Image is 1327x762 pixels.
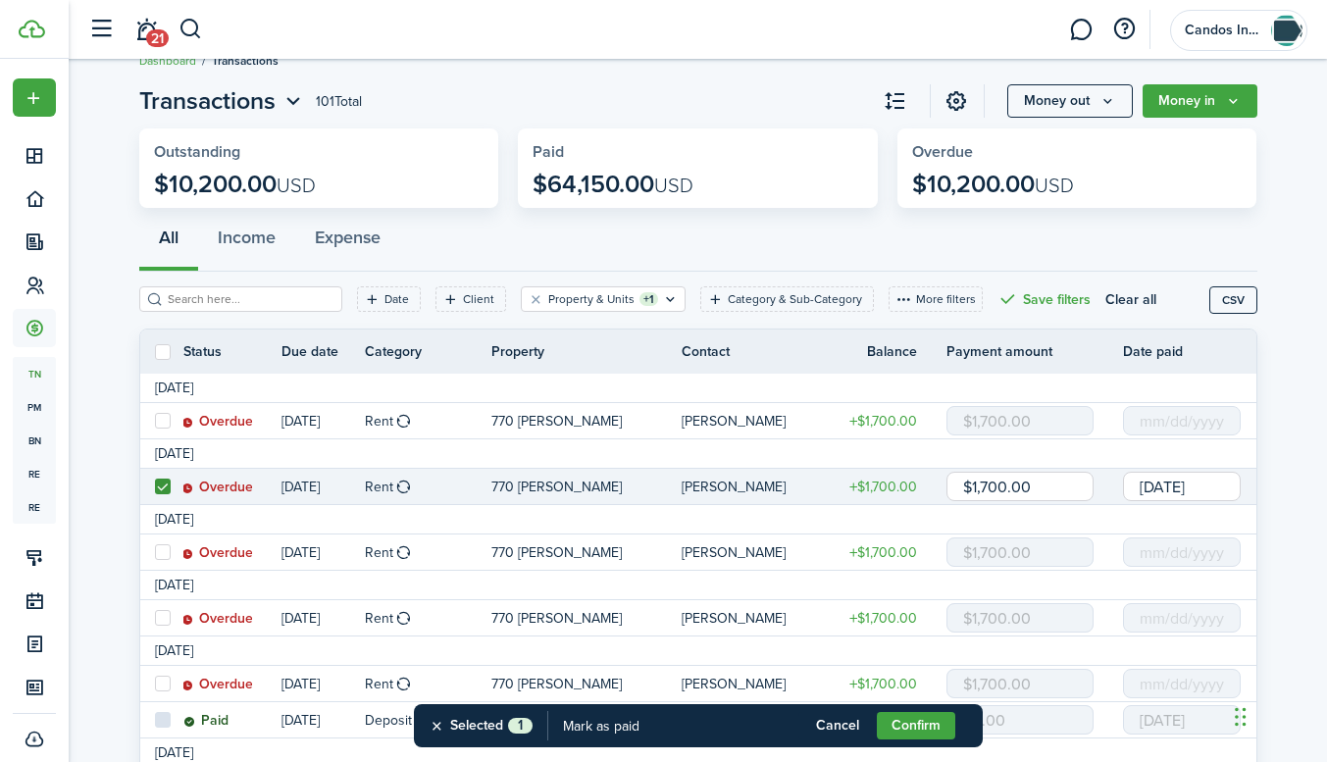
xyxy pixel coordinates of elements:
[365,477,393,497] table-info-title: Rent
[277,171,316,200] span: USD
[912,143,1243,161] widget-stats-title: Overdue
[849,542,917,563] table-amount-title: $1,700.00
[946,472,1094,501] input: 0.00
[281,341,365,362] th: Due date
[728,290,862,308] filter-tag-label: Category & Sub-Category
[877,712,955,739] button: Confirm selected
[183,713,229,729] status: Paid
[829,666,946,701] a: $1,700.00
[183,534,281,570] a: Overdue
[365,534,491,570] a: Rent
[281,710,320,731] p: [DATE]
[281,600,365,635] a: [DATE]
[281,534,365,570] a: [DATE]
[183,611,252,627] status: Overdue
[1123,341,1255,362] th: Date paid
[183,666,281,701] a: Overdue
[365,341,491,362] th: Category
[435,286,506,312] filter-tag: Open filter
[491,477,622,497] p: 770 [PERSON_NAME]
[682,534,830,570] a: [PERSON_NAME]
[682,677,786,692] table-profile-info-text: [PERSON_NAME]
[528,291,544,307] button: Clear filter
[682,414,786,430] table-profile-info-text: [PERSON_NAME]
[491,666,682,701] a: 770 [PERSON_NAME]
[146,29,169,47] span: 21
[19,20,45,38] img: TenantCloud
[139,83,306,119] button: Transactions
[1143,84,1257,118] button: Money in
[281,702,365,737] a: [DATE]
[365,702,491,737] a: Deposit
[1007,84,1133,118] button: Open menu
[533,143,863,161] widget-stats-title: Paid
[682,611,786,627] table-profile-info-text: [PERSON_NAME]
[491,674,622,694] p: 770 [PERSON_NAME]
[1035,171,1074,200] span: USD
[521,286,686,312] filter-tag: Open filter
[281,411,320,432] p: [DATE]
[183,600,281,635] a: Overdue
[491,403,682,438] a: 770 [PERSON_NAME]
[281,469,365,504] a: [DATE]
[140,640,208,661] td: [DATE]
[357,286,421,312] filter-tag: Open filter
[154,143,485,161] widget-stats-title: Outstanding
[13,457,56,490] a: re
[798,712,877,739] button: Cancel
[829,469,946,504] a: $1,700.00
[849,411,917,432] table-amount-title: $1,700.00
[281,666,365,701] a: [DATE]
[1229,668,1327,762] iframe: Chat Widget
[508,718,533,734] span: 1
[384,290,409,308] filter-tag-label: Date
[183,702,281,737] a: Paid
[682,403,830,438] a: [PERSON_NAME]
[183,341,281,362] th: Status
[912,171,1074,198] p: $10,200.00
[365,666,491,701] a: Rent
[548,290,635,308] filter-tag-label: Property & Units
[365,542,393,563] table-info-title: Rent
[281,674,320,694] p: [DATE]
[13,78,56,117] button: Open menu
[212,52,279,70] span: Transactions
[654,171,693,200] span: USD
[946,341,1123,362] th: Payment amount
[1271,15,1302,46] img: Candos Investment
[700,286,874,312] filter-tag: Open filter
[682,341,830,362] th: Contact
[183,414,252,430] status: Overdue
[1007,84,1133,118] button: Money out
[849,477,917,497] table-amount-title: $1,700.00
[491,411,622,432] p: 770 [PERSON_NAME]
[183,677,252,692] status: Overdue
[13,390,56,424] a: pm
[13,357,56,390] span: tn
[365,674,393,694] table-info-title: Rent
[13,424,56,457] a: bn
[183,403,281,438] a: Overdue
[365,608,393,629] table-info-title: Rent
[849,608,917,629] table-amount-title: $1,700.00
[682,702,830,737] a: [PERSON_NAME]
[140,575,208,595] td: [DATE]
[1105,286,1156,312] button: Clear all
[829,534,946,570] a: $1,700.00
[128,5,165,55] a: Notifications
[365,469,491,504] a: Rent
[867,341,946,362] th: Balance
[682,480,786,495] table-profile-info-text: [PERSON_NAME]
[163,290,335,309] input: Search here...
[1123,472,1241,501] input: mm/dd/yyyy
[139,52,196,70] a: Dashboard
[139,83,306,119] button: Open menu
[365,600,491,635] a: Rent
[13,490,56,524] a: re
[491,702,682,737] a: 770 [PERSON_NAME]
[491,600,682,635] a: 770 [PERSON_NAME]
[429,704,533,747] button: Selected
